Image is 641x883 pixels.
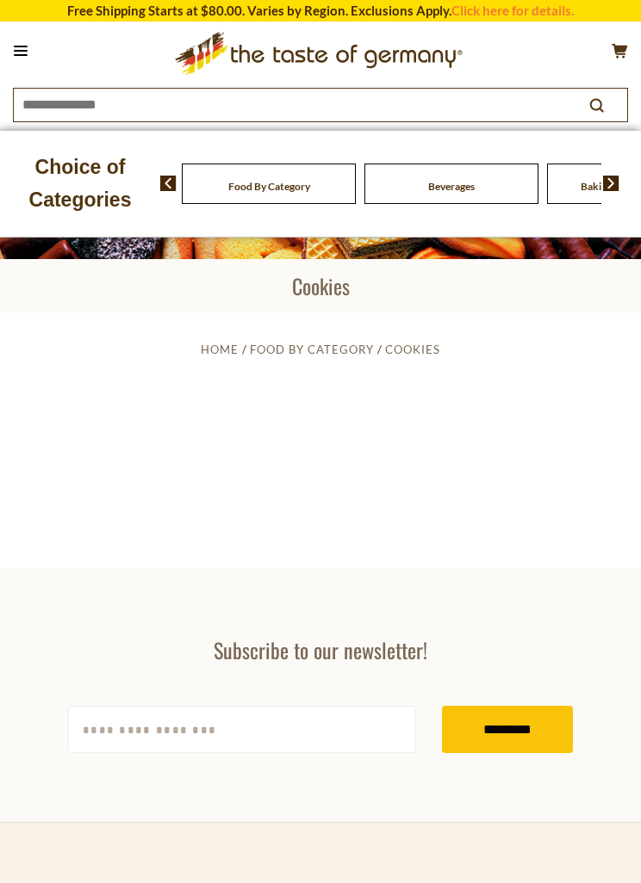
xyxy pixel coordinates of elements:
[428,180,475,193] a: Beverages
[250,343,374,356] a: Food By Category
[385,343,440,356] a: Cookies
[68,637,573,663] h3: Subscribe to our newsletter!
[201,343,239,356] a: Home
[160,176,177,191] img: previous arrow
[603,176,619,191] img: next arrow
[451,3,574,18] a: Click here for details.
[228,180,310,193] a: Food By Category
